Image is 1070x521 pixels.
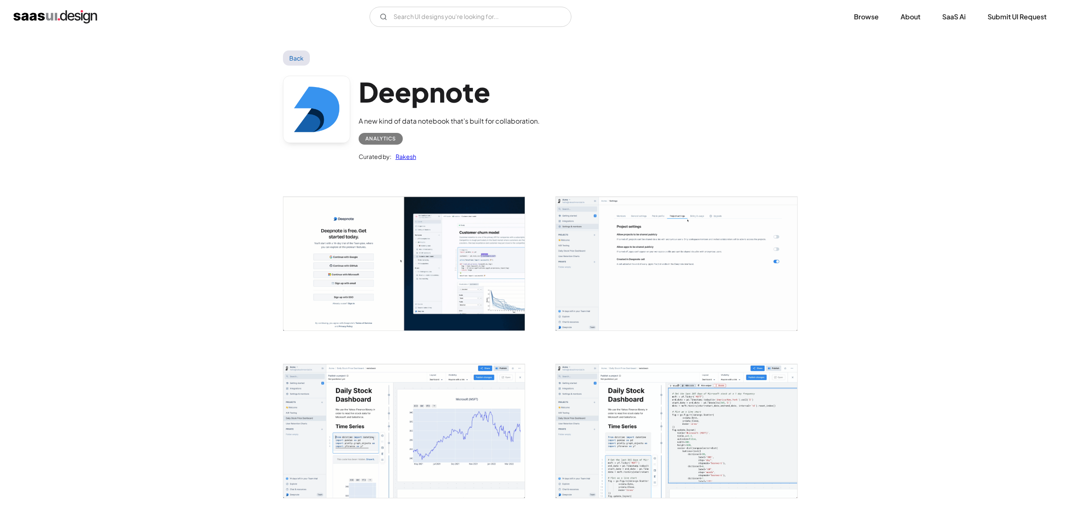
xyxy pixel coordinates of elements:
[932,8,976,26] a: SaaS Ai
[283,364,525,498] img: 641e8f92daa97c023b7a9669_deepnote%20-%20Daily%20Stock%20split%20view.png
[890,8,930,26] a: About
[283,197,525,331] a: open lightbox
[359,151,391,161] div: Curated by:
[13,10,97,24] a: home
[365,134,396,144] div: Analytics
[556,197,797,331] a: open lightbox
[283,50,310,66] a: Back
[283,364,525,498] a: open lightbox
[391,151,416,161] a: Rakesh
[556,364,797,498] a: open lightbox
[359,116,540,126] div: A new kind of data notebook that’s built for collaboration.
[370,7,571,27] form: Email Form
[370,7,571,27] input: Search UI designs you're looking for...
[283,197,525,331] img: 641e8f92daa97cd75e7a966a_deepnote%20-%20get%20started.png
[556,364,797,498] img: 641e8f92a274e508852d7553_deepnote%20-%20Daily%20Stock%20Code%20View.png
[556,197,797,331] img: 641e8f92712abeecc5f343b3_deepnote%20-%20Project%20Settings.png
[978,8,1057,26] a: Submit UI Request
[359,76,540,108] h1: Deepnote
[844,8,889,26] a: Browse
